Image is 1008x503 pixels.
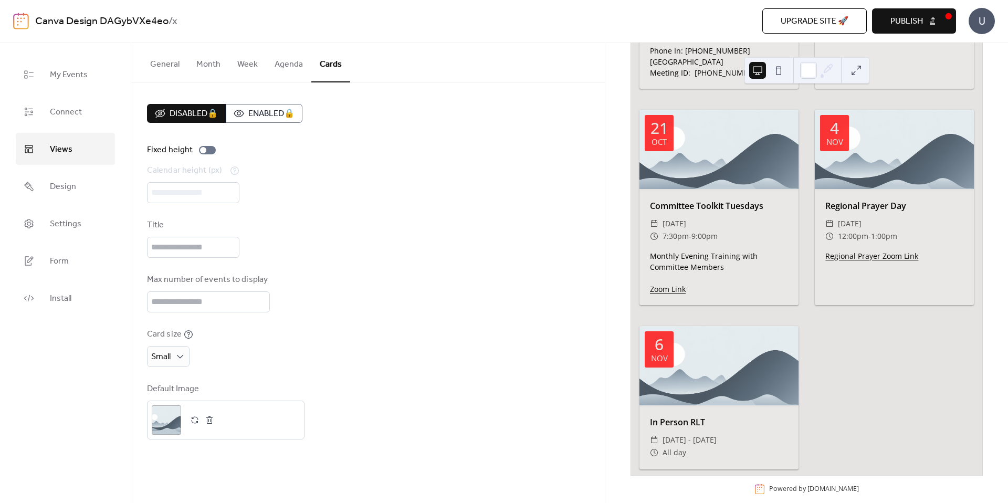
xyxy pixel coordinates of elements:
[147,328,182,341] div: Card size
[266,43,311,81] button: Agenda
[650,217,658,230] div: ​
[16,245,115,277] a: Form
[147,219,237,232] div: Title
[652,138,667,146] div: Oct
[650,230,658,243] div: ​
[639,250,799,295] div: Monthly Evening Training with Committee Members
[639,200,799,212] div: Committee Toolkit Tuesdays
[762,8,867,34] button: Upgrade site 🚀
[142,43,188,81] button: General
[172,12,177,32] b: x
[16,170,115,202] a: Design
[663,217,686,230] span: [DATE]
[35,12,169,32] a: Canva Design DAGybVXe4eo
[16,207,115,239] a: Settings
[650,434,658,446] div: ​
[663,446,686,459] span: All day
[650,120,668,136] div: 21
[655,337,664,352] div: 6
[769,485,859,494] div: Powered by
[691,230,718,243] span: 9:00pm
[16,282,115,314] a: Install
[871,230,897,243] span: 1:00pm
[825,217,834,230] div: ​
[663,434,717,446] span: [DATE] - [DATE]
[16,133,115,165] a: Views
[169,12,172,32] b: /
[639,416,799,428] div: In Person RLT
[50,67,88,83] span: My Events
[50,141,72,158] span: Views
[50,216,81,232] span: Settings
[147,383,302,395] div: Default Image
[826,138,843,146] div: Nov
[151,349,171,365] span: Small
[830,120,839,136] div: 4
[152,405,181,435] div: ;
[188,43,229,81] button: Month
[50,104,82,120] span: Connect
[229,43,266,81] button: Week
[815,200,974,212] div: Regional Prayer Day
[689,230,691,243] span: -
[838,217,862,230] span: [DATE]
[825,230,834,243] div: ​
[872,8,956,34] button: Publish
[147,274,268,286] div: Max number of events to display
[13,13,29,29] img: logo
[781,15,848,28] span: Upgrade site 🚀
[50,290,71,307] span: Install
[838,230,868,243] span: 12:00pm
[663,230,689,243] span: 7:30pm
[639,12,799,78] div: Join Zoom Meeting Phone In: [PHONE_NUMBER] [GEOGRAPHIC_DATA] Meeting ID: [PHONE_NUMBER]
[969,8,995,34] div: U
[825,251,918,261] a: Regional Prayer Zoom Link
[16,58,115,90] a: My Events
[868,230,871,243] span: -
[650,284,686,294] a: Zoom Link
[50,179,76,195] span: Design
[807,485,859,494] a: [DOMAIN_NAME]
[650,446,658,459] div: ​
[147,144,193,156] div: Fixed height
[890,15,923,28] span: Publish
[311,43,350,82] button: Cards
[651,354,668,362] div: Nov
[50,253,69,269] span: Form
[16,96,115,128] a: Connect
